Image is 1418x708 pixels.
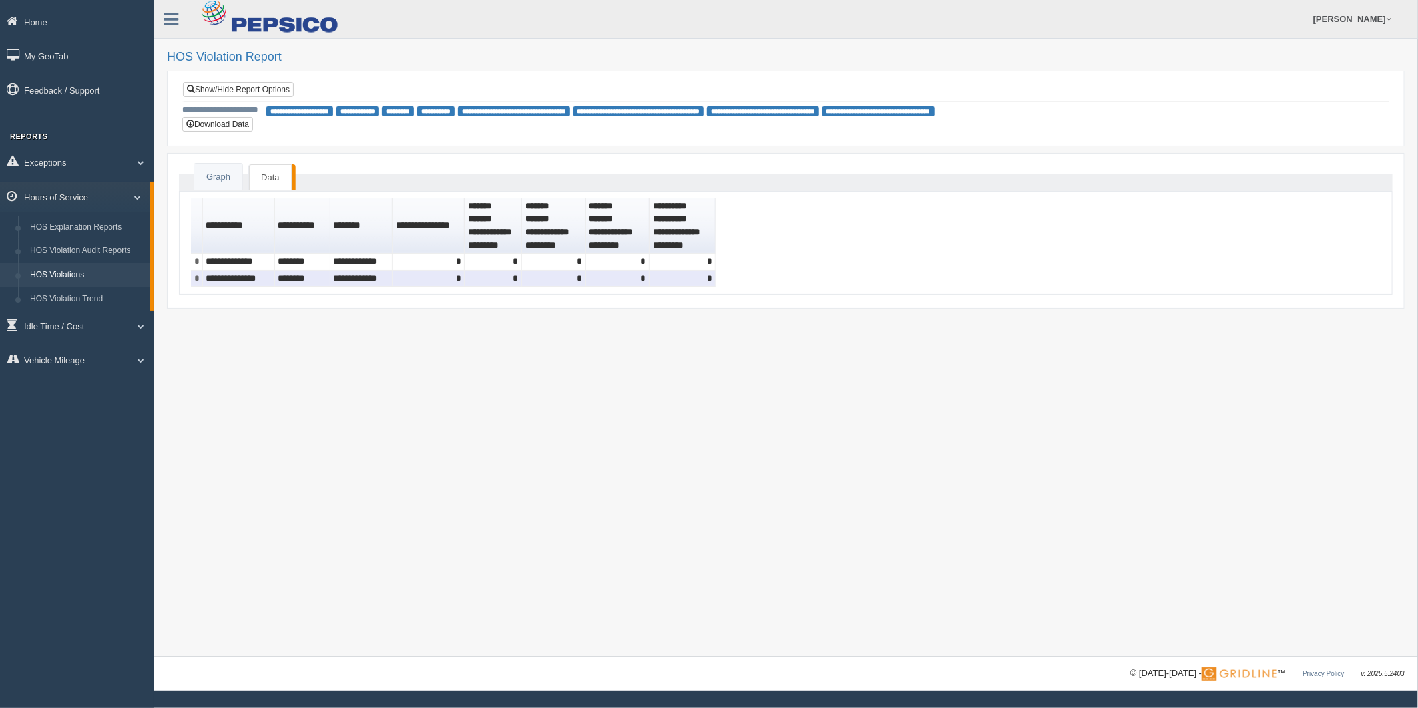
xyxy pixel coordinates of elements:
th: Sort column [203,198,275,254]
img: Gridline [1202,667,1277,681]
th: Sort column [522,198,586,254]
span: v. 2025.5.2403 [1361,670,1405,677]
th: Sort column [650,198,716,254]
a: HOS Violations [24,263,150,287]
th: Sort column [330,198,393,254]
a: Data [249,164,291,191]
a: Show/Hide Report Options [183,82,294,97]
th: Sort column [465,198,522,254]
div: © [DATE]-[DATE] - ™ [1130,667,1405,681]
a: HOS Violation Trend [24,287,150,311]
th: Sort column [393,198,465,254]
a: Privacy Policy [1303,670,1344,677]
h2: HOS Violation Report [167,51,1405,64]
button: Download Data [182,117,253,132]
a: Graph [194,164,242,191]
a: HOS Explanation Reports [24,216,150,240]
th: Sort column [586,198,650,254]
th: Sort column [275,198,330,254]
a: HOS Violation Audit Reports [24,239,150,263]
